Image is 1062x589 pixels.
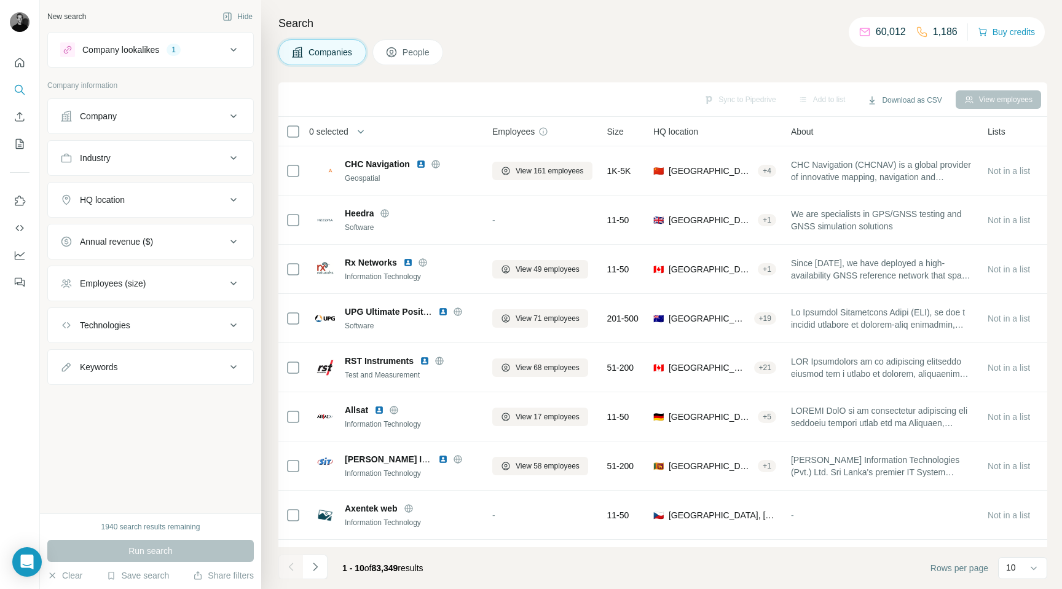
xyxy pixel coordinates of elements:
[791,355,973,380] span: LOR Ipsumdolors am co adipiscing elitseddo eiusmod tem i utlabo et dolorem, aliquaenima, minimven...
[80,152,111,164] div: Industry
[193,569,254,582] button: Share filters
[669,362,749,374] span: [GEOGRAPHIC_DATA], [GEOGRAPHIC_DATA]
[988,363,1030,373] span: Not in a list
[653,214,664,226] span: 🇬🇧
[315,456,335,476] img: Logo of Sumathi Information Technologies
[48,227,253,256] button: Annual revenue ($)
[669,312,749,325] span: [GEOGRAPHIC_DATA], [GEOGRAPHIC_DATA]
[516,313,580,324] span: View 71 employees
[607,165,631,177] span: 1K-5K
[791,159,973,183] span: CHC Navigation (CHCNAV) is a global provider of innovative mapping, navigation and positioning so...
[988,510,1030,520] span: Not in a list
[492,309,588,328] button: View 71 employees
[653,411,664,423] span: 🇩🇪
[342,563,364,573] span: 1 - 10
[345,158,410,170] span: CHC Navigation
[47,80,254,91] p: Company information
[758,165,776,176] div: + 4
[420,356,430,366] img: LinkedIn logo
[516,362,580,373] span: View 68 employees
[345,502,398,515] span: Axentek web
[80,277,146,290] div: Employees (size)
[988,314,1030,323] span: Not in a list
[315,168,335,173] img: Logo of CHC Navigation
[876,25,906,39] p: 60,012
[492,510,495,520] span: -
[48,185,253,215] button: HQ location
[1006,561,1016,574] p: 10
[492,358,588,377] button: View 68 employees
[791,208,973,232] span: We are specialists in GPS/GNSS testing and GNSS simulation solutions
[80,319,130,331] div: Technologies
[315,259,335,279] img: Logo of Rx Networks
[345,454,524,464] span: [PERSON_NAME] Information Technologies
[48,35,253,65] button: Company lookalikes1
[754,362,776,373] div: + 21
[345,517,478,528] div: Information Technology
[372,563,398,573] span: 83,349
[309,125,348,138] span: 0 selected
[47,11,86,22] div: New search
[516,411,580,422] span: View 17 employees
[48,352,253,382] button: Keywords
[492,125,535,138] span: Employees
[403,258,413,267] img: LinkedIn logo
[374,405,384,415] img: LinkedIn logo
[167,44,181,55] div: 1
[438,454,448,464] img: LinkedIn logo
[80,110,117,122] div: Company
[653,312,664,325] span: 🇦🇺
[492,162,592,180] button: View 161 employees
[342,563,423,573] span: results
[607,312,639,325] span: 201-500
[859,91,950,109] button: Download as CSV
[653,263,664,275] span: 🇨🇦
[345,173,478,184] div: Geospatial
[754,313,776,324] div: + 19
[315,309,335,328] img: Logo of UPG Ultimate Positioning Group
[669,411,753,423] span: [GEOGRAPHIC_DATA], [GEOGRAPHIC_DATA]|[GEOGRAPHIC_DATA]
[10,12,29,32] img: Avatar
[10,190,29,212] button: Use Surfe on LinkedIn
[315,210,335,230] img: Logo of Heedra
[791,454,973,478] span: [PERSON_NAME] Information Technologies (Pvt.) Ltd. Sri Lanka's premier IT System Integration comp...
[492,408,588,426] button: View 17 employees
[345,271,478,282] div: Information Technology
[303,555,328,579] button: Navigate to next page
[345,222,478,233] div: Software
[930,562,988,574] span: Rows per page
[48,101,253,131] button: Company
[345,370,478,381] div: Test and Measurement
[988,215,1030,225] span: Not in a list
[516,461,580,472] span: View 58 employees
[106,569,169,582] button: Save search
[516,264,580,275] span: View 49 employees
[345,320,478,331] div: Software
[10,52,29,74] button: Quick start
[669,509,776,521] span: [GEOGRAPHIC_DATA], [GEOGRAPHIC_DATA]|District of [GEOGRAPHIC_DATA]
[791,510,794,520] span: -
[80,194,125,206] div: HQ location
[10,271,29,293] button: Feedback
[607,362,634,374] span: 51-200
[791,125,814,138] span: About
[669,263,753,275] span: [GEOGRAPHIC_DATA], [GEOGRAPHIC_DATA]
[791,257,973,282] span: Since [DATE], we have deployed a high-availability GNSS reference network that spans the globe—cr...
[315,358,335,378] img: Logo of RST Instruments
[988,166,1030,176] span: Not in a list
[10,133,29,155] button: My lists
[607,125,624,138] span: Size
[345,404,368,416] span: Allsat
[278,15,1047,32] h4: Search
[82,44,159,56] div: Company lookalikes
[516,165,584,176] span: View 161 employees
[653,165,664,177] span: 🇨🇳
[10,217,29,239] button: Use Surfe API
[10,79,29,101] button: Search
[48,310,253,340] button: Technologies
[758,264,776,275] div: + 1
[669,214,753,226] span: [GEOGRAPHIC_DATA]
[492,457,588,475] button: View 58 employees
[607,214,629,226] span: 11-50
[669,460,753,472] span: [GEOGRAPHIC_DATA]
